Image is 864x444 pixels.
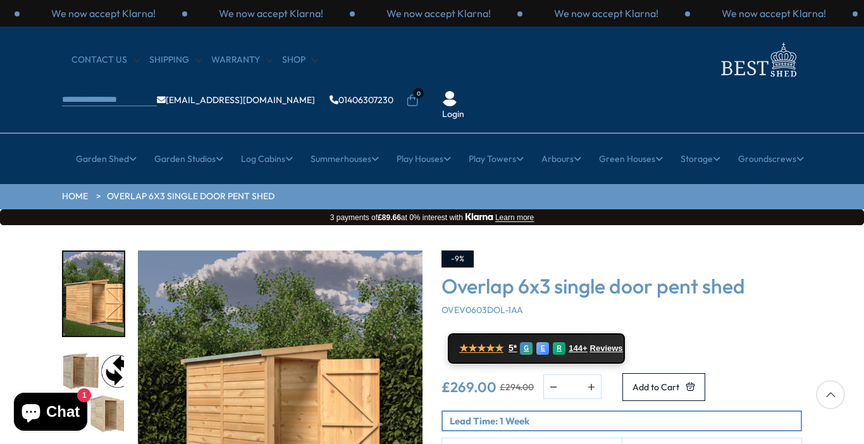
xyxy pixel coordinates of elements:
div: 2 / 3 [187,6,355,20]
p: We now accept Klarna! [554,6,658,20]
span: 144+ [569,343,587,354]
button: Add to Cart [622,373,705,401]
span: Add to Cart [633,383,679,392]
del: £294.00 [500,383,534,392]
a: Log Cabins [241,143,293,175]
div: 2 / 12 [62,350,125,436]
a: Summerhouses [311,143,379,175]
div: 2 / 3 [690,6,858,20]
div: 1 / 12 [62,250,125,337]
span: ★★★★★ [459,342,503,354]
span: OVEV0603DOL-1AA [441,304,523,316]
a: Green Houses [599,143,663,175]
a: HOME [62,190,88,203]
a: Arbours [541,143,581,175]
p: We now accept Klarna! [386,6,491,20]
a: Warranty [211,54,273,66]
div: G [520,342,533,355]
p: We now accept Klarna! [722,6,826,20]
p: We now accept Klarna! [51,6,156,20]
a: 0 [406,94,419,107]
a: Shipping [149,54,202,66]
a: 01406307230 [330,96,393,104]
inbox-online-store-chat: Shopify online store chat [10,393,91,434]
img: logo [713,39,802,80]
div: 1 / 3 [522,6,690,20]
a: Garden Studios [154,143,223,175]
p: Lead Time: 1 Week [450,414,801,428]
span: 0 [413,88,424,99]
div: 3 / 3 [355,6,522,20]
p: We now accept Klarna! [219,6,323,20]
div: E [536,342,549,355]
img: Overlap6x3SDValuePent_SWAPOPTION_200x200.jpg [63,351,124,435]
a: Play Houses [397,143,451,175]
div: 1 / 3 [20,6,187,20]
a: Storage [681,143,720,175]
a: Garden Shed [76,143,137,175]
a: Groundscrews [738,143,804,175]
a: Overlap 6x3 single door pent shed [107,190,275,203]
div: R [553,342,565,355]
img: Overlap6x3SDValuePent_GARDEN_LH_CLS_200x200.jpg [63,252,124,336]
a: [EMAIL_ADDRESS][DOMAIN_NAME] [157,96,315,104]
a: Shop [282,54,318,66]
h3: Overlap 6x3 single door pent shed [441,274,802,298]
a: Play Towers [469,143,524,175]
div: -9% [441,250,474,268]
img: User Icon [442,91,457,106]
a: ★★★★★ 5* G E R 144+ Reviews [448,333,625,364]
a: Login [442,108,464,121]
ins: £269.00 [441,380,497,394]
span: Reviews [590,343,623,354]
a: CONTACT US [71,54,140,66]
